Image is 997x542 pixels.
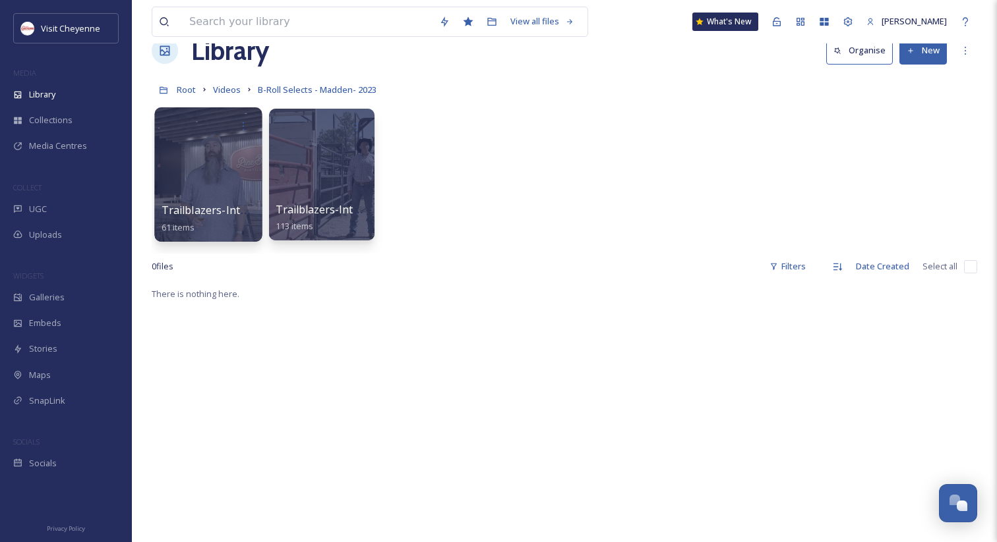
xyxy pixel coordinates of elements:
[41,22,100,34] span: Visit Cheyenne
[13,437,40,447] span: SOCIALS
[29,140,87,152] span: Media Centres
[29,203,47,215] span: UGC
[939,484,977,522] button: Open Chat
[258,82,377,97] a: B-Roll Selects - Madden- 2023
[692,13,758,31] a: What's New
[29,114,73,126] span: Collections
[922,260,957,273] span: Select all
[29,88,55,101] span: Library
[258,84,377,95] span: B-Roll Selects - Madden- 2023
[47,520,85,535] a: Privacy Policy
[826,37,899,64] a: Organise
[177,82,196,97] a: Root
[47,524,85,533] span: Privacy Policy
[213,82,241,97] a: Videos
[826,37,893,64] button: Organise
[152,260,173,273] span: 0 file s
[191,31,269,70] a: Library
[899,37,947,64] button: New
[21,22,34,35] img: visit_cheyenne_logo.jpeg
[504,9,581,34] a: View all files
[29,394,65,407] span: SnapLink
[213,84,241,95] span: Videos
[29,291,65,304] span: Galleries
[276,203,435,232] a: Trailblazers-Interviews-Round 2113 items
[29,229,62,241] span: Uploads
[183,7,433,36] input: Search your library
[13,68,36,78] span: MEDIA
[162,204,324,233] a: Trailblazers-Interviews-Round 161 items
[849,254,916,279] div: Date Created
[29,369,51,381] span: Maps
[152,288,239,300] span: There is nothing here.
[763,254,812,279] div: Filters
[162,203,324,217] span: Trailblazers-Interviews-Round 1
[29,457,57,470] span: Socials
[860,9,953,34] a: [PERSON_NAME]
[29,342,57,355] span: Stories
[276,220,313,232] span: 113 items
[29,317,61,329] span: Embeds
[13,182,42,192] span: COLLECT
[276,202,435,217] span: Trailblazers-Interviews-Round 2
[162,221,195,232] span: 61 items
[13,271,44,281] span: WIDGETS
[882,15,947,27] span: [PERSON_NAME]
[177,84,196,95] span: Root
